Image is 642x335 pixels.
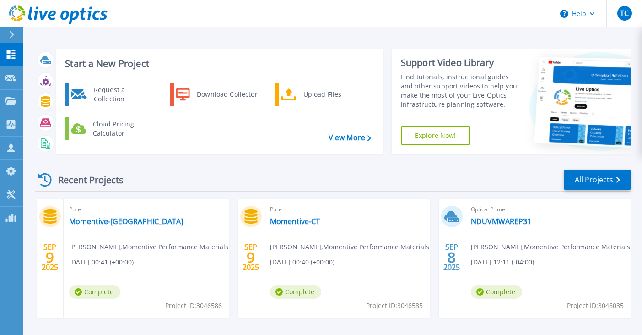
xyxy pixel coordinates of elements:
[443,241,460,274] div: SEP 2025
[471,257,534,267] span: [DATE] 12:11 (-04:00)
[192,85,261,104] div: Download Collector
[89,85,156,104] div: Request a Collection
[88,120,156,138] div: Cloud Pricing Calculator
[270,204,424,214] span: Pure
[69,217,183,226] a: Momentive-[GEOGRAPHIC_DATA]
[471,217,531,226] a: NDUVMWAREP31
[69,257,134,267] span: [DATE] 00:41 (+00:00)
[170,83,264,106] a: Download Collector
[620,10,629,17] span: TC
[65,83,158,106] a: Request a Collection
[448,253,456,261] span: 8
[567,301,624,311] span: Project ID: 3046035
[275,83,369,106] a: Upload Files
[270,285,321,299] span: Complete
[165,301,222,311] span: Project ID: 3046586
[69,204,223,214] span: Pure
[299,85,367,104] div: Upload Files
[270,242,429,252] span: [PERSON_NAME] , Momentive Performance Materials
[41,241,59,274] div: SEP 2025
[401,57,520,69] div: Support Video Library
[471,285,522,299] span: Complete
[270,257,334,267] span: [DATE] 00:40 (+00:00)
[247,253,255,261] span: 9
[471,242,630,252] span: [PERSON_NAME] , Momentive Performance Materials
[270,217,320,226] a: Momentive-CT
[242,241,259,274] div: SEP 2025
[329,133,371,142] a: View More
[65,117,158,140] a: Cloud Pricing Calculator
[69,285,120,299] span: Complete
[471,204,625,214] span: Optical Prime
[35,169,136,191] div: Recent Projects
[65,59,371,69] h3: Start a New Project
[564,170,631,190] a: All Projects
[366,301,423,311] span: Project ID: 3046585
[69,242,228,252] span: [PERSON_NAME] , Momentive Performance Materials
[401,126,470,145] a: Explore Now!
[46,253,54,261] span: 9
[401,72,520,109] div: Find tutorials, instructional guides and other support videos to help you make the most of your L...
